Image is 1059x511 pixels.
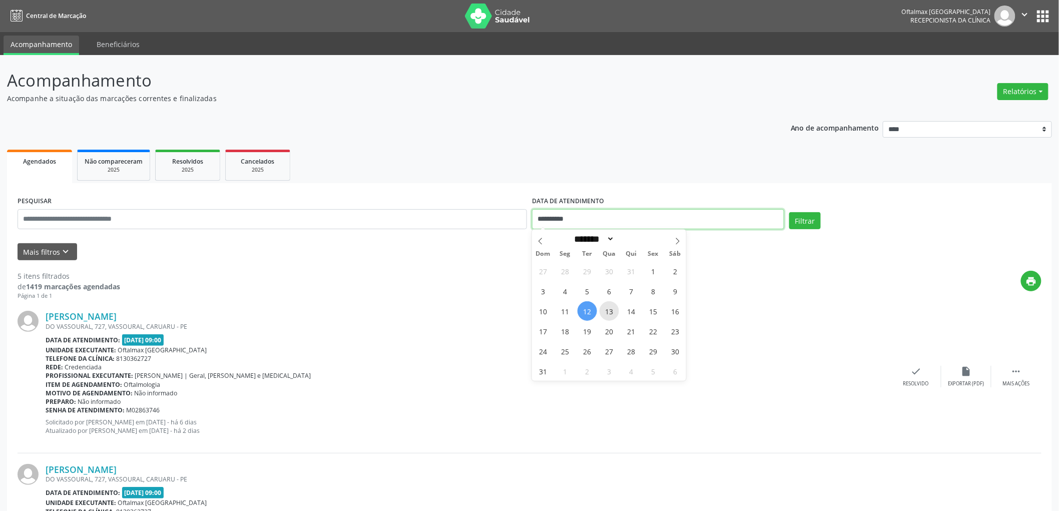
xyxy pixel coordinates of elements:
span: M02863746 [127,406,160,414]
span: Agosto 6, 2025 [600,281,619,301]
b: Unidade executante: [46,346,116,354]
i: print [1026,276,1037,287]
div: 2025 [233,166,283,174]
span: Julho 28, 2025 [556,261,575,281]
span: Agosto 1, 2025 [644,261,663,281]
span: Central de Marcação [26,12,86,20]
b: Profissional executante: [46,371,133,380]
span: Qua [598,251,620,257]
span: Agosto 21, 2025 [622,321,641,341]
span: Julho 30, 2025 [600,261,619,281]
span: Agosto 28, 2025 [622,341,641,361]
img: img [994,6,1015,27]
span: Agosto 10, 2025 [534,301,553,321]
span: [PERSON_NAME] | Geral, [PERSON_NAME] e [MEDICAL_DATA] [135,371,311,380]
b: Rede: [46,363,63,371]
div: 2025 [163,166,213,174]
span: Agosto 26, 2025 [578,341,597,361]
span: Agosto 27, 2025 [600,341,619,361]
div: DO VASSOURAL, 727, VASSOURAL, CARUARU - PE [46,475,891,483]
a: Acompanhamento [4,36,79,55]
label: PESQUISAR [18,194,52,209]
p: Solicitado por [PERSON_NAME] em [DATE] - há 6 dias Atualizado por [PERSON_NAME] em [DATE] - há 2 ... [46,418,891,435]
span: Agosto 25, 2025 [556,341,575,361]
button: Mais filtroskeyboard_arrow_down [18,243,77,261]
p: Acompanhe a situação das marcações correntes e finalizadas [7,93,739,104]
span: Agosto 15, 2025 [644,301,663,321]
span: Agosto 12, 2025 [578,301,597,321]
span: Agosto 11, 2025 [556,301,575,321]
b: Data de atendimento: [46,488,120,497]
span: Setembro 2, 2025 [578,361,597,381]
img: img [18,311,39,332]
span: Agosto 29, 2025 [644,341,663,361]
span: Não compareceram [85,157,143,166]
span: Não informado [135,389,178,397]
button: Filtrar [789,212,821,229]
img: img [18,464,39,485]
div: Mais ações [1003,380,1030,387]
label: DATA DE ATENDIMENTO [532,194,604,209]
span: Dom [532,251,554,257]
span: Oftalmax [GEOGRAPHIC_DATA] [118,346,207,354]
span: Agosto 14, 2025 [622,301,641,321]
b: Data de atendimento: [46,336,120,344]
span: Agosto 31, 2025 [534,361,553,381]
i: keyboard_arrow_down [61,246,72,257]
a: Beneficiários [90,36,147,53]
div: Exportar (PDF) [948,380,984,387]
b: Unidade executante: [46,498,116,507]
a: Central de Marcação [7,8,86,24]
span: Agosto 7, 2025 [622,281,641,301]
span: Ter [576,251,598,257]
span: Setembro 5, 2025 [644,361,663,381]
button: print [1021,271,1041,291]
span: Agosto 13, 2025 [600,301,619,321]
span: Sáb [664,251,686,257]
span: Agosto 9, 2025 [666,281,685,301]
span: 8130362727 [117,354,152,363]
span: Agosto 5, 2025 [578,281,597,301]
span: Qui [620,251,642,257]
b: Preparo: [46,397,76,406]
p: Ano de acompanhamento [791,121,879,134]
span: Agosto 4, 2025 [556,281,575,301]
i:  [1019,9,1030,20]
span: Agosto 16, 2025 [666,301,685,321]
span: Recepcionista da clínica [911,16,991,25]
span: Oftalmax [GEOGRAPHIC_DATA] [118,498,207,507]
span: Setembro 4, 2025 [622,361,641,381]
b: Telefone da clínica: [46,354,115,363]
a: [PERSON_NAME] [46,311,117,322]
select: Month [571,234,615,244]
span: Agosto 8, 2025 [644,281,663,301]
span: Julho 27, 2025 [534,261,553,281]
div: Resolvido [903,380,929,387]
a: [PERSON_NAME] [46,464,117,475]
span: Julho 29, 2025 [578,261,597,281]
span: Agosto 23, 2025 [666,321,685,341]
div: 2025 [85,166,143,174]
span: [DATE] 09:00 [122,334,164,346]
input: Year [615,234,648,244]
button:  [1015,6,1034,27]
div: de [18,281,120,292]
span: Não informado [78,397,121,406]
div: Oftalmax [GEOGRAPHIC_DATA] [902,8,991,16]
span: Julho 31, 2025 [622,261,641,281]
b: Motivo de agendamento: [46,389,133,397]
span: Agendados [23,157,56,166]
div: Página 1 de 1 [18,292,120,300]
span: Resolvidos [172,157,203,166]
div: 5 itens filtrados [18,271,120,281]
i: insert_drive_file [961,366,972,377]
span: Agosto 2, 2025 [666,261,685,281]
span: Agosto 17, 2025 [534,321,553,341]
i: check [911,366,922,377]
span: Agosto 30, 2025 [666,341,685,361]
span: Cancelados [241,157,275,166]
span: Setembro 6, 2025 [666,361,685,381]
span: Setembro 1, 2025 [556,361,575,381]
button: apps [1034,8,1052,25]
p: Acompanhamento [7,68,739,93]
